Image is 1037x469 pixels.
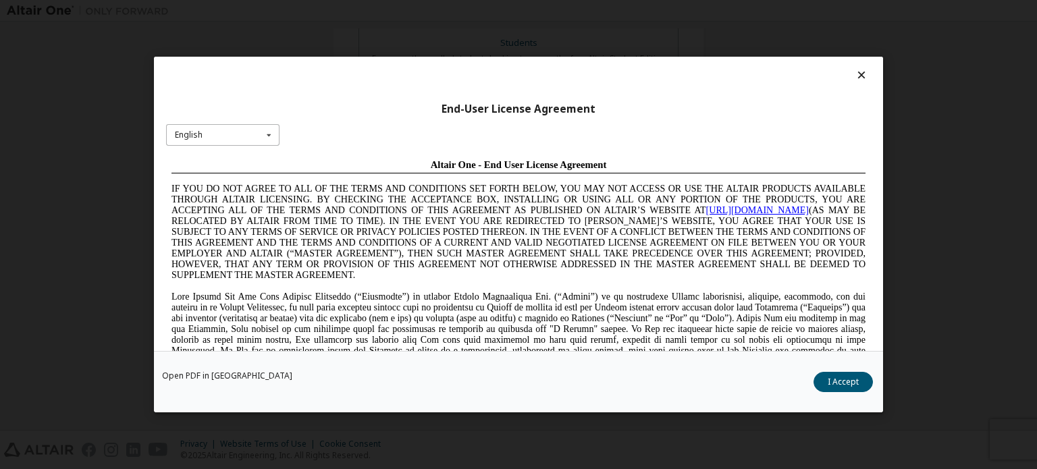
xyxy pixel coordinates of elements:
[162,372,292,380] a: Open PDF in [GEOGRAPHIC_DATA]
[5,138,699,234] span: Lore Ipsumd Sit Ame Cons Adipisc Elitseddo (“Eiusmodte”) in utlabor Etdolo Magnaaliqua Eni. (“Adm...
[540,51,643,61] a: [URL][DOMAIN_NAME]
[265,5,441,16] span: Altair One - End User License Agreement
[814,372,873,392] button: I Accept
[166,103,871,116] div: End-User License Agreement
[175,131,203,139] div: English
[5,30,699,126] span: IF YOU DO NOT AGREE TO ALL OF THE TERMS AND CONDITIONS SET FORTH BELOW, YOU MAY NOT ACCESS OR USE...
